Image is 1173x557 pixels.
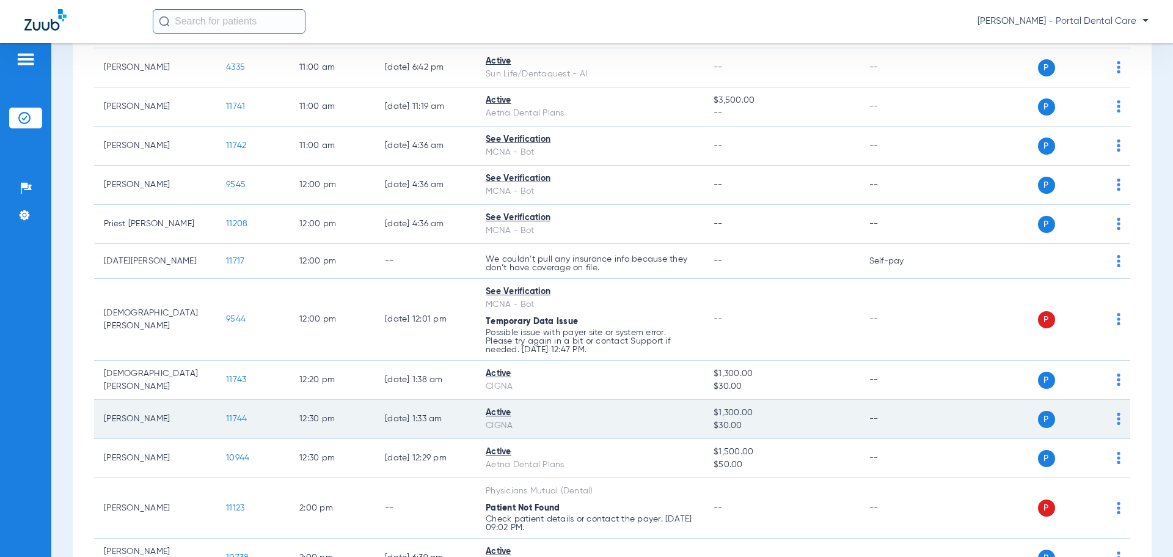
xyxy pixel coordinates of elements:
[486,146,694,159] div: MCNA - Bot
[94,279,216,361] td: [DEMOGRAPHIC_DATA] [PERSON_NAME]
[486,317,578,326] span: Temporary Data Issue
[977,15,1149,28] span: [PERSON_NAME] - Portal Dental Care
[860,48,942,87] td: --
[714,407,849,419] span: $1,300.00
[1038,311,1055,328] span: P
[1038,500,1055,517] span: P
[1038,411,1055,428] span: P
[486,68,694,81] div: Sun Life/Dentaquest - AI
[375,400,476,439] td: [DATE] 1:33 AM
[1117,374,1120,386] img: group-dot-blue.svg
[226,375,246,384] span: 11743
[94,127,216,166] td: [PERSON_NAME]
[226,257,244,265] span: 11717
[1117,218,1120,230] img: group-dot-blue.svg
[375,48,476,87] td: [DATE] 6:42 PM
[486,419,694,432] div: CIGNA
[375,87,476,127] td: [DATE] 11:19 AM
[486,367,694,380] div: Active
[375,205,476,244] td: [DATE] 4:36 AM
[94,166,216,205] td: [PERSON_NAME]
[290,361,375,400] td: 12:20 PM
[1117,413,1120,425] img: group-dot-blue.svg
[94,439,216,478] td: [PERSON_NAME]
[375,279,476,361] td: [DATE] 12:01 PM
[290,439,375,478] td: 12:30 PM
[714,219,723,228] span: --
[94,244,216,279] td: [DATE][PERSON_NAME]
[486,485,694,498] div: Physicians Mutual (Dental)
[486,212,694,224] div: See Verification
[860,478,942,539] td: --
[714,459,849,471] span: $50.00
[486,94,694,107] div: Active
[375,361,476,400] td: [DATE] 1:38 AM
[1038,138,1055,155] span: P
[714,63,723,72] span: --
[714,446,849,459] span: $1,500.00
[94,478,216,539] td: [PERSON_NAME]
[159,16,170,27] img: Search Icon
[226,219,247,228] span: 11208
[714,180,723,189] span: --
[486,515,694,532] p: Check patient details or contact the payer. [DATE] 09:02 PM.
[1117,255,1120,267] img: group-dot-blue.svg
[486,446,694,459] div: Active
[860,279,942,361] td: --
[94,361,216,400] td: [DEMOGRAPHIC_DATA][PERSON_NAME]
[375,478,476,539] td: --
[94,48,216,87] td: [PERSON_NAME]
[860,205,942,244] td: --
[1117,61,1120,73] img: group-dot-blue.svg
[714,380,849,393] span: $30.00
[1038,450,1055,467] span: P
[290,166,375,205] td: 12:00 PM
[860,400,942,439] td: --
[375,166,476,205] td: [DATE] 4:36 AM
[226,415,247,423] span: 11744
[290,244,375,279] td: 12:00 PM
[486,55,694,68] div: Active
[226,454,249,462] span: 10944
[94,205,216,244] td: Priest [PERSON_NAME]
[226,63,245,72] span: 4335
[714,504,723,512] span: --
[486,298,694,311] div: MCNA - Bot
[486,255,694,272] p: We couldn’t pull any insurance info because they don’t have coverage on file.
[290,87,375,127] td: 11:00 AM
[714,141,723,150] span: --
[714,315,723,323] span: --
[486,407,694,419] div: Active
[486,172,694,185] div: See Verification
[860,166,942,205] td: --
[1117,100,1120,113] img: group-dot-blue.svg
[1112,498,1173,557] iframe: Chat Widget
[1038,177,1055,194] span: P
[226,504,244,512] span: 11123
[860,439,942,478] td: --
[1038,372,1055,389] span: P
[714,419,849,432] span: $30.00
[714,257,723,265] span: --
[714,367,849,380] span: $1,300.00
[1038,216,1055,233] span: P
[1117,452,1120,464] img: group-dot-blue.svg
[486,224,694,237] div: MCNA - Bot
[486,504,560,512] span: Patient Not Found
[290,127,375,166] td: 11:00 AM
[375,127,476,166] td: [DATE] 4:36 AM
[153,9,305,34] input: Search for patients
[486,459,694,471] div: Aetna Dental Plans
[486,185,694,198] div: MCNA - Bot
[290,478,375,539] td: 2:00 PM
[226,180,246,189] span: 9545
[714,107,849,120] span: --
[226,141,246,150] span: 11742
[860,127,942,166] td: --
[486,107,694,120] div: Aetna Dental Plans
[486,286,694,298] div: See Verification
[486,380,694,393] div: CIGNA
[1117,139,1120,152] img: group-dot-blue.svg
[24,9,67,31] img: Zuub Logo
